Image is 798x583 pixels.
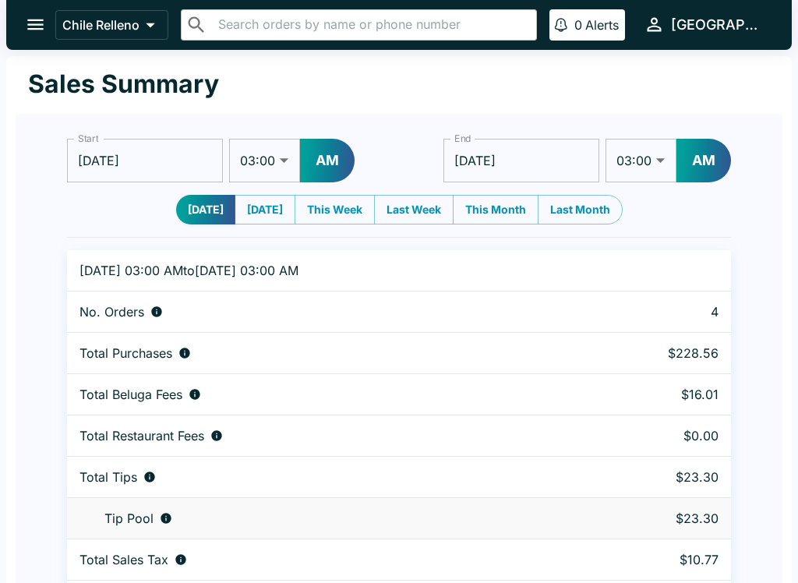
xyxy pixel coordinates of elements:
[79,428,561,443] div: Fees paid by diners to restaurant
[586,428,719,443] p: $0.00
[79,387,182,402] p: Total Beluga Fees
[79,304,144,320] p: No. Orders
[67,139,223,182] input: Choose date, selected date is Sep 10, 2025
[295,195,375,224] button: This Week
[586,304,719,320] p: 4
[574,17,582,33] p: 0
[300,139,355,182] button: AM
[28,69,219,100] h1: Sales Summary
[79,552,561,567] div: Sales tax paid by diners
[79,511,561,526] div: Tips unclaimed by a waiter
[586,469,719,485] p: $23.30
[586,511,719,526] p: $23.30
[16,5,55,44] button: open drawer
[235,195,295,224] button: [DATE]
[637,8,773,41] button: [GEOGRAPHIC_DATA]
[538,195,623,224] button: Last Month
[79,304,561,320] div: Number of orders placed
[79,263,561,278] p: [DATE] 03:00 AM to [DATE] 03:00 AM
[79,345,172,361] p: Total Purchases
[79,428,204,443] p: Total Restaurant Fees
[586,345,719,361] p: $228.56
[374,195,454,224] button: Last Week
[671,16,767,34] div: [GEOGRAPHIC_DATA]
[454,132,471,145] label: End
[176,195,235,224] button: [DATE]
[79,387,561,402] div: Fees paid by diners to Beluga
[79,469,561,485] div: Combined individual and pooled tips
[585,17,619,33] p: Alerts
[79,552,168,567] p: Total Sales Tax
[586,387,719,402] p: $16.01
[443,139,599,182] input: Choose date, selected date is Sep 11, 2025
[104,511,154,526] p: Tip Pool
[79,345,561,361] div: Aggregate order subtotals
[62,17,139,33] p: Chile Relleno
[78,132,98,145] label: Start
[79,469,137,485] p: Total Tips
[214,14,530,36] input: Search orders by name or phone number
[453,195,538,224] button: This Month
[676,139,731,182] button: AM
[55,10,168,40] button: Chile Relleno
[586,552,719,567] p: $10.77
